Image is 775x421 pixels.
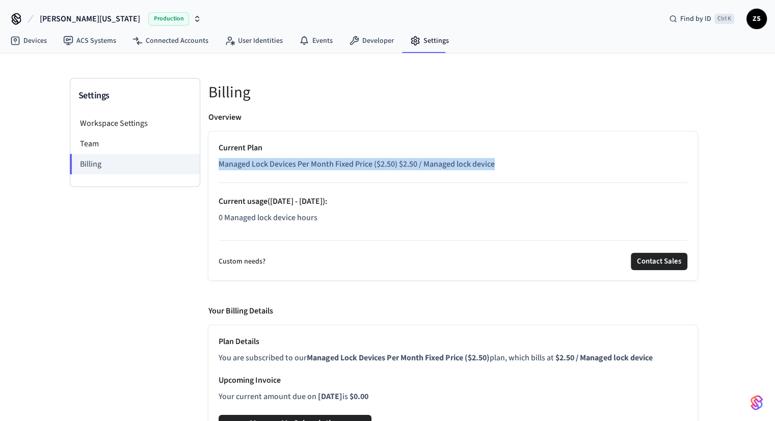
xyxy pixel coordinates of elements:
a: Developer [341,32,402,50]
p: 0 Managed lock device hours [219,212,687,224]
b: Managed Lock Devices Per Month Fixed Price ($2.50) [307,352,490,363]
li: Team [70,134,200,154]
button: ZS [746,9,767,29]
p: Upcoming Invoice [219,374,687,386]
p: Your current amount due on is [219,390,687,403]
a: Devices [2,32,55,50]
span: ZS [747,10,766,28]
p: Current usage ([DATE] - [DATE]) : [219,195,687,207]
span: Find by ID [680,14,711,24]
p: You are subscribed to our plan, which bills at [219,352,687,364]
a: ACS Systems [55,32,124,50]
span: Managed Lock Devices Per Month Fixed Price ($2.50) [219,158,397,170]
img: SeamLogoGradient.69752ec5.svg [751,394,763,411]
span: Ctrl K [714,14,734,24]
a: Connected Accounts [124,32,217,50]
li: Billing [70,154,200,174]
div: Find by IDCtrl K [661,10,742,28]
span: [PERSON_NAME][US_STATE] [40,13,140,25]
a: Events [291,32,341,50]
a: Settings [402,32,457,50]
li: Workspace Settings [70,113,200,134]
span: Production [148,12,189,25]
h3: Settings [78,89,192,103]
a: User Identities [217,32,291,50]
div: Custom needs? [219,253,687,270]
b: [DATE] [318,391,342,402]
span: $2.50 / Managed lock device [399,158,495,170]
h5: Billing [208,82,698,103]
button: Contact Sales [631,253,687,270]
b: $2.50 / Managed lock device [555,352,653,363]
p: Your Billing Details [208,305,273,317]
b: $0.00 [350,391,368,402]
p: Current Plan [219,142,687,154]
p: Plan Details [219,335,687,348]
p: Overview [208,111,242,123]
